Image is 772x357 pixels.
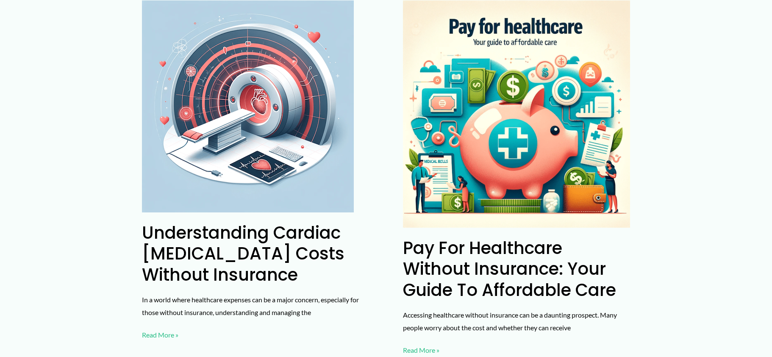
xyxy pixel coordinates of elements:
[142,221,344,286] a: Understanding Cardiac [MEDICAL_DATA] Costs Without Insurance
[403,236,616,301] a: Pay for Healthcare Without Insurance: Your Guide to Affordable Care
[403,0,630,228] img: A conceptual blend of healthcare and affordability themes.
[142,293,369,318] p: In a world where healthcare expenses can be a major concern, especially for those without insuran...
[403,109,630,117] a: Read: Pay for Healthcare Without Insurance: Your Guide to Affordable Care
[403,344,439,357] a: Read More »
[142,329,178,341] a: Read More »
[142,101,354,109] a: Read: Understanding Cardiac MRI Costs Without Insurance
[403,309,630,334] p: Accessing healthcare without insurance can be a daunting prospect. Many people worry about the co...
[142,0,354,212] img: A state-of-the-art MRI machine with a focus on heart imaging. The design is professional and medi...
